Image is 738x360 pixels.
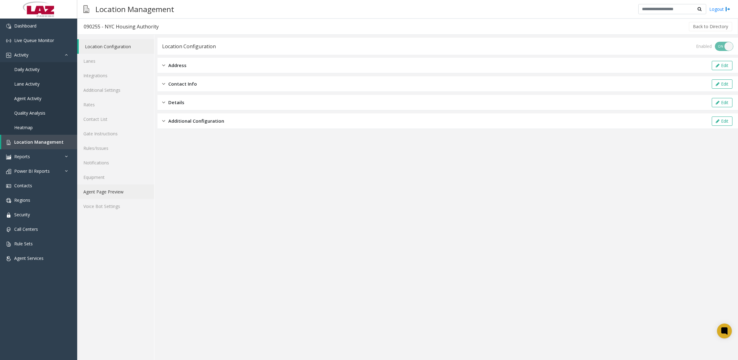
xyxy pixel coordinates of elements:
a: Notifications [77,155,154,170]
img: 'icon' [6,213,11,218]
button: Edit [712,98,732,107]
span: Daily Activity [14,66,40,72]
img: 'icon' [6,24,11,29]
img: 'icon' [6,53,11,58]
button: Back to Directory [689,22,732,31]
img: 'icon' [6,256,11,261]
img: 'icon' [6,140,11,145]
span: Details [168,99,184,106]
img: 'icon' [6,198,11,203]
button: Edit [712,61,732,70]
span: Regions [14,197,30,203]
img: 'icon' [6,155,11,159]
img: closed [162,117,165,125]
div: 090255 - NYC Housing Authority [84,23,159,31]
img: closed [162,62,165,69]
img: closed [162,99,165,106]
div: Enabled [696,43,712,49]
span: Contact Info [168,80,197,87]
span: Call Centers [14,226,38,232]
a: Logout [709,6,730,12]
span: Dashboard [14,23,36,29]
img: pageIcon [83,2,89,17]
span: Agent Activity [14,95,41,101]
span: Activity [14,52,28,58]
div: Location Configuration [162,42,216,50]
img: logout [725,6,730,12]
img: 'icon' [6,184,11,188]
a: Gate Instructions [77,126,154,141]
a: Integrations [77,68,154,83]
span: Live Queue Monitor [14,37,54,43]
a: Rules/Issues [77,141,154,155]
span: Quality Analysis [14,110,45,116]
span: Security [14,212,30,218]
span: Location Management [14,139,64,145]
span: Contacts [14,183,32,188]
a: Lanes [77,54,154,68]
img: 'icon' [6,227,11,232]
button: Edit [712,79,732,89]
h3: Location Management [92,2,177,17]
img: closed [162,80,165,87]
a: Agent Page Preview [77,184,154,199]
span: Rule Sets [14,241,33,247]
button: Edit [712,116,732,126]
span: Address [168,62,187,69]
img: 'icon' [6,242,11,247]
span: Reports [14,154,30,159]
span: Additional Configuration [168,117,224,125]
span: Agent Services [14,255,44,261]
a: Contact List [77,112,154,126]
a: Rates [77,97,154,112]
a: Equipment [77,170,154,184]
img: 'icon' [6,169,11,174]
a: Location Management [1,135,77,149]
span: Power BI Reports [14,168,50,174]
a: Additional Settings [77,83,154,97]
img: 'icon' [6,38,11,43]
a: Location Configuration [79,39,154,54]
span: Heatmap [14,125,33,130]
span: Lane Activity [14,81,40,87]
a: Voice Bot Settings [77,199,154,214]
